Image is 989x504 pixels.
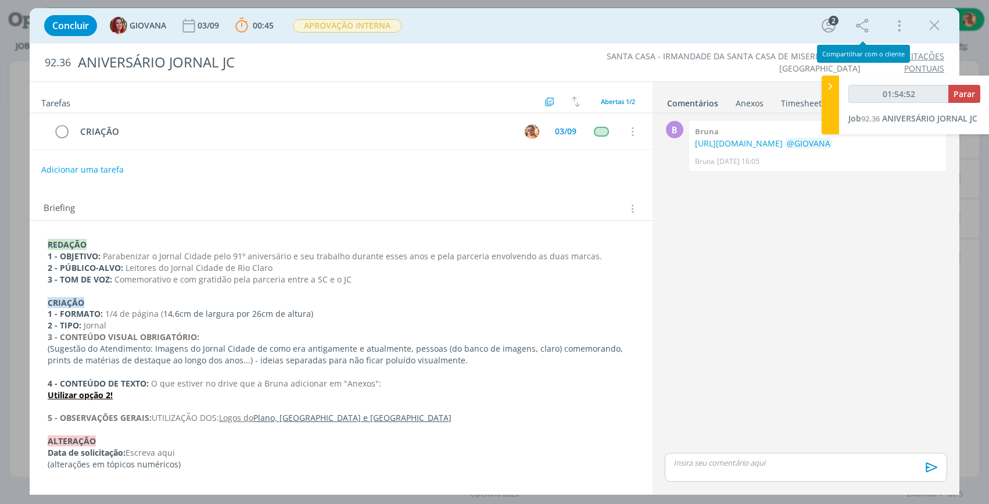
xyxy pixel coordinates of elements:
div: CRIAÇÃO [75,124,514,139]
div: ANIVERSÁRIO JORNAL JC [73,48,565,77]
button: Adicionar uma tarefa [41,159,124,180]
button: Parar [948,85,980,103]
strong: CRIAÇÃO [48,297,84,308]
span: Abertas 1/2 [601,97,635,106]
span: ANIVERSÁRIO JORNAL JC [882,113,977,124]
div: dialog [30,8,959,495]
div: Anexos [736,98,764,109]
span: GIOVANA [130,22,166,30]
span: 92.36 [861,113,880,124]
img: V [525,124,539,139]
strong: 3 - CONTEÚDO VISUAL OBRIGATÓRIO: [48,331,199,342]
p: (Sugestão do Atendimento: Imagens do Jornal Cidade de como era antigamente e atualmente, pessoas ... [48,343,635,366]
div: 03/09 [198,22,221,30]
button: GGIOVANA [110,17,166,34]
b: Bruna [695,126,719,137]
button: V [523,123,540,140]
span: 1/4 de página ( [105,308,163,319]
strong: 5 - OBSERVAÇÕES GERAIS: [48,412,152,423]
p: (alterações em tópicos numéricos) [48,459,635,470]
strong: 1 - FORMATO: [48,308,103,319]
strong: 4 - CONTEÚDO DE TEXTO: [48,378,149,389]
img: arrow-down-up.svg [572,96,580,107]
a: Comentários [666,92,719,109]
div: B [666,121,683,138]
div: 03/09 [555,127,576,135]
span: Briefing [44,201,75,216]
span: Jornal [84,320,106,331]
span: Leitores do Jornal Cidade de Rio Claro [126,262,273,273]
span: Tarefas [41,95,70,109]
button: APROVAÇÃO INTERNA [292,19,402,33]
span: Escreva aqui [126,447,175,458]
u: Plano, [GEOGRAPHIC_DATA] e [GEOGRAPHIC_DATA] [253,412,451,423]
a: [URL][DOMAIN_NAME] [695,138,783,149]
strong: ALTERAÇÃO [48,435,96,446]
strong: 3 - TOM DE VOZ: [48,274,112,285]
strong: 1 - OBJETIVO: [48,251,101,262]
span: Parar [954,88,975,99]
span: Concluir [52,21,89,30]
img: G [110,17,127,34]
div: 2 [829,16,838,26]
strong: 2 - PÚBLICO-ALVO: [48,262,123,273]
button: 2 [819,16,838,35]
a: Timesheet [780,92,822,109]
span: APROVAÇÃO INTERNA [293,19,402,33]
span: @GIOVANA [787,138,830,149]
strong: 2 - TIPO: [48,320,81,331]
p: 14,6cm de largura por 26cm de altura) [48,308,635,320]
a: SANTA CASA - IRMANDADE DA SANTA CASA DE MISERICÓRDIA DE [GEOGRAPHIC_DATA] [607,51,861,73]
a: SOLICITAÇÕES PONTUAIS [888,51,944,73]
u: Utilizar opção 2! [48,389,113,401]
div: Compartilhar com o cliente [822,50,905,58]
strong: REDAÇÃO [48,239,87,250]
span: UTILIZAÇÃO DOS: [152,412,219,423]
u: Logos do [219,412,253,423]
strong: Data de solicitação: [48,447,126,458]
span: Parabenizar o Jornal Cidade pelo 91º aniversário e seu trabalho durante esses anos e pela parceri... [103,251,602,262]
button: Concluir [44,15,97,36]
p: Bruna [695,156,715,167]
span: [DATE] 16:05 [717,156,759,167]
span: O que estiver no drive que a Bruna adicionar em "Anexos": [151,378,381,389]
button: 00:45 [232,16,277,35]
a: Job92.36ANIVERSÁRIO JORNAL JC [848,113,977,124]
span: 92.36 [45,56,71,69]
span: Comemorativo e com gratidão pela parceria entre a SC e o JC [114,274,352,285]
span: 00:45 [253,20,274,31]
